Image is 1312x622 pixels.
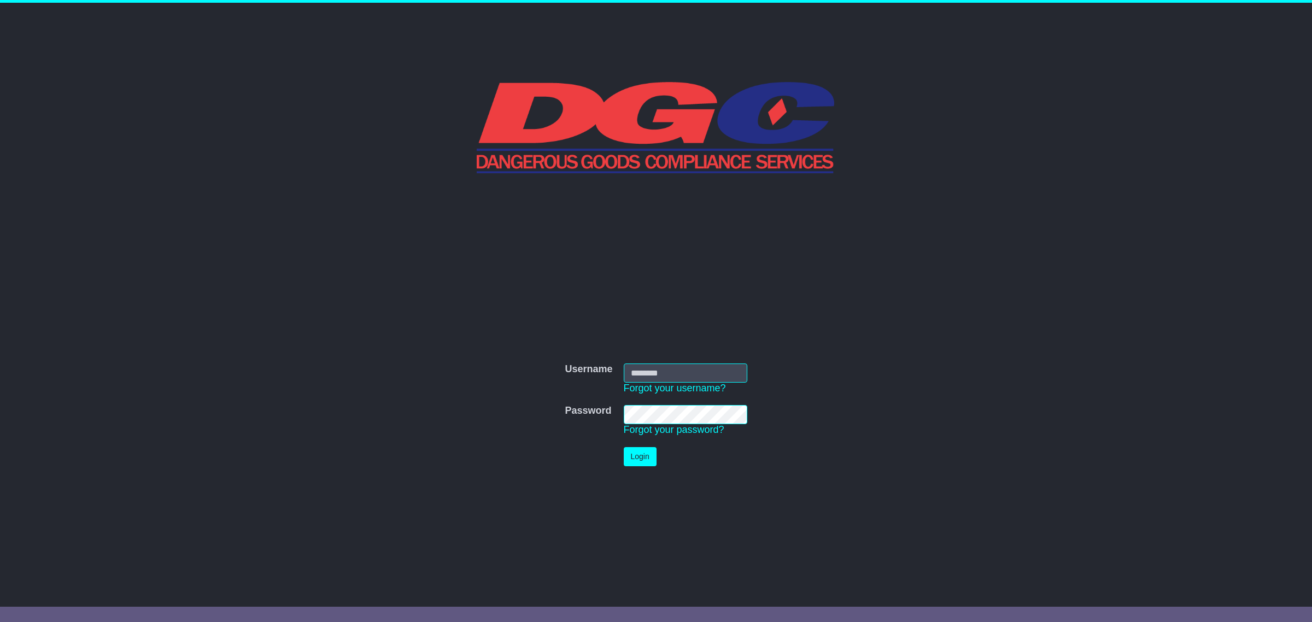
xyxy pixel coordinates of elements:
[565,363,612,375] label: Username
[565,405,611,417] label: Password
[624,447,657,466] button: Login
[624,383,726,394] a: Forgot your username?
[477,80,836,173] img: DGC QLD
[624,424,724,435] a: Forgot your password?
